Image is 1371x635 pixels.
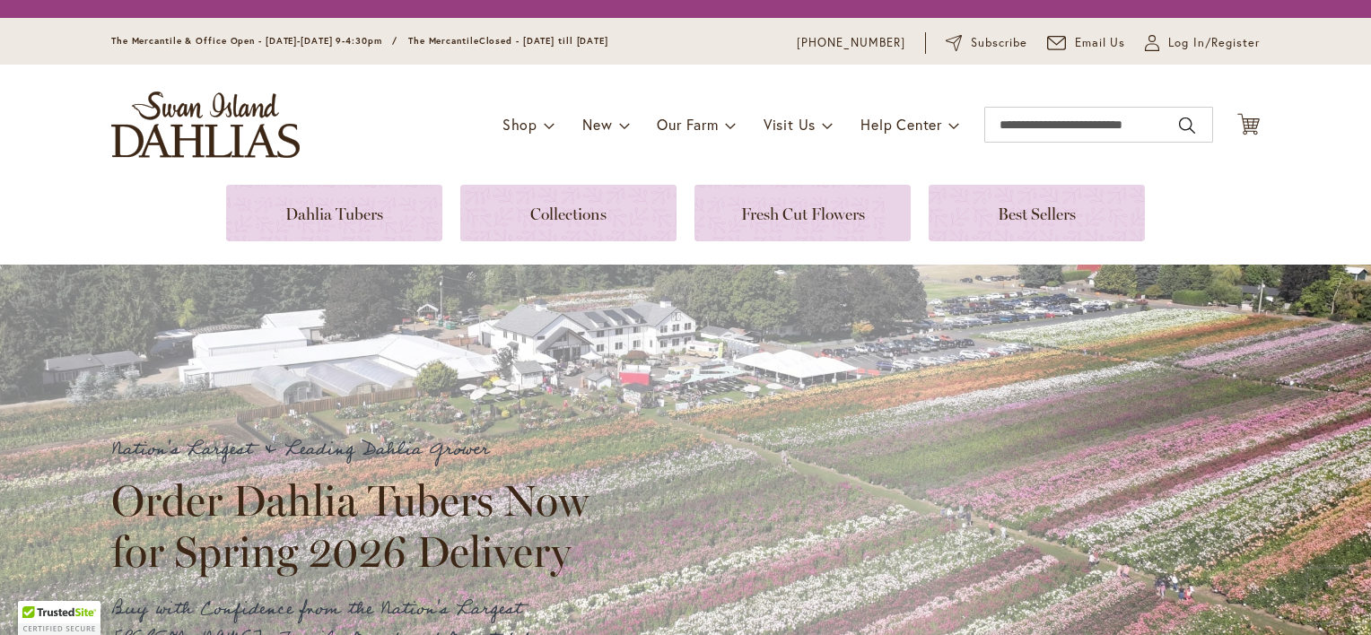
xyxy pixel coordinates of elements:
h2: Order Dahlia Tubers Now for Spring 2026 Delivery [111,475,605,576]
span: Closed - [DATE] till [DATE] [479,35,608,47]
span: Email Us [1075,34,1126,52]
a: Subscribe [946,34,1027,52]
span: Log In/Register [1168,34,1260,52]
span: Visit Us [764,115,816,134]
a: Email Us [1047,34,1126,52]
span: Help Center [860,115,942,134]
button: Search [1179,111,1195,140]
a: Log In/Register [1145,34,1260,52]
span: The Mercantile & Office Open - [DATE]-[DATE] 9-4:30pm / The Mercantile [111,35,479,47]
p: Nation's Largest & Leading Dahlia Grower [111,435,605,465]
a: [PHONE_NUMBER] [797,34,905,52]
span: New [582,115,612,134]
span: Our Farm [657,115,718,134]
span: Subscribe [971,34,1027,52]
a: store logo [111,91,300,158]
span: Shop [502,115,537,134]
